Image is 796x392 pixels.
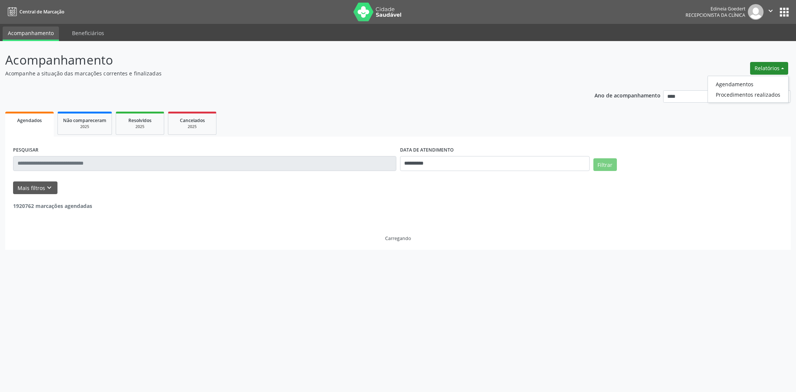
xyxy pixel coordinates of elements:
[594,90,661,100] p: Ano de acompanhamento
[400,144,454,156] label: DATA DE ATENDIMENTO
[67,27,109,40] a: Beneficiários
[385,235,411,242] div: Carregando
[13,202,92,209] strong: 1920762 marcações agendadas
[686,6,745,12] div: Edineia Goedert
[63,124,106,130] div: 2025
[45,184,53,192] i: keyboard_arrow_down
[174,124,211,130] div: 2025
[13,144,38,156] label: PESQUISAR
[19,9,64,15] span: Central de Marcação
[3,27,59,41] a: Acompanhamento
[708,89,788,100] a: Procedimentos realizados
[750,62,788,75] button: Relatórios
[593,158,617,171] button: Filtrar
[5,6,64,18] a: Central de Marcação
[686,12,745,18] span: Recepcionista da clínica
[764,4,778,20] button: 
[748,4,764,20] img: img
[5,69,555,77] p: Acompanhe a situação das marcações correntes e finalizadas
[121,124,159,130] div: 2025
[5,51,555,69] p: Acompanhamento
[128,117,152,124] span: Resolvidos
[767,7,775,15] i: 
[63,117,106,124] span: Não compareceram
[708,76,789,103] ul: Relatórios
[17,117,42,124] span: Agendados
[13,181,57,195] button: Mais filtroskeyboard_arrow_down
[708,79,788,89] a: Agendamentos
[778,6,791,19] button: apps
[180,117,205,124] span: Cancelados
